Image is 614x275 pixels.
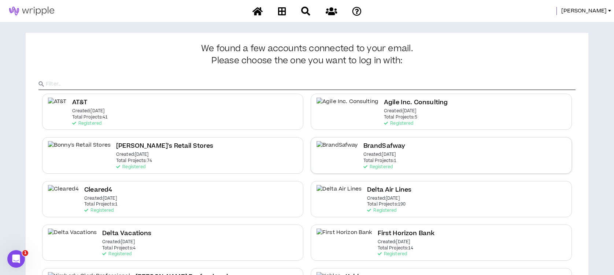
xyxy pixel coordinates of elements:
h2: [PERSON_NAME]'s Retail Stores [116,141,214,151]
p: Created: [DATE] [384,109,417,114]
h2: Cleared4 [84,185,112,195]
img: Delta Vacations [48,229,97,245]
img: Delta Air Lines [317,185,362,201]
h2: BrandSafway [363,141,406,151]
img: Bonny's Retail Stores [48,141,111,158]
p: Total Projects: 1 [84,202,118,207]
p: Total Projects: 14 [378,246,414,251]
img: BrandSafway [317,141,358,158]
h2: AT&T [72,98,88,108]
p: Total Projects: 190 [367,202,406,207]
span: 1 [22,250,28,256]
p: Total Projects: 5 [384,115,417,120]
p: Registered [363,165,393,170]
h2: Delta Vacations [102,229,151,238]
p: Total Projects: 4 [102,246,136,251]
p: Created: [DATE] [72,109,105,114]
p: Created: [DATE] [367,196,400,201]
p: Total Projects: 41 [72,115,108,120]
p: Total Projects: 1 [363,158,397,163]
span: [PERSON_NAME] [561,7,607,15]
p: Registered [384,121,413,126]
h3: We found a few accounts connected to your email. [38,44,576,66]
p: Created: [DATE] [102,240,135,245]
img: Agile Inc. Consulting [317,98,378,114]
h2: Agile Inc. Consulting [384,98,448,108]
p: Created: [DATE] [116,152,149,157]
p: Created: [DATE] [378,240,410,245]
p: Total Projects: 74 [116,158,152,163]
p: Registered [367,208,396,213]
p: Registered [378,252,407,257]
img: AT&T [48,98,67,114]
img: First Horizon Bank [317,229,372,245]
h2: Delta Air Lines [367,185,411,195]
span: Please choose the one you want to log in with: [211,56,402,66]
p: Registered [72,121,101,126]
h2: First Horizon Bank [378,229,435,238]
p: Registered [84,208,114,213]
img: Cleared4 [48,185,79,201]
input: Filter.. [46,79,576,90]
iframe: Intercom live chat [7,250,25,268]
p: Registered [102,252,132,257]
p: Registered [116,165,145,170]
p: Created: [DATE] [84,196,117,201]
p: Created: [DATE] [363,152,396,157]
